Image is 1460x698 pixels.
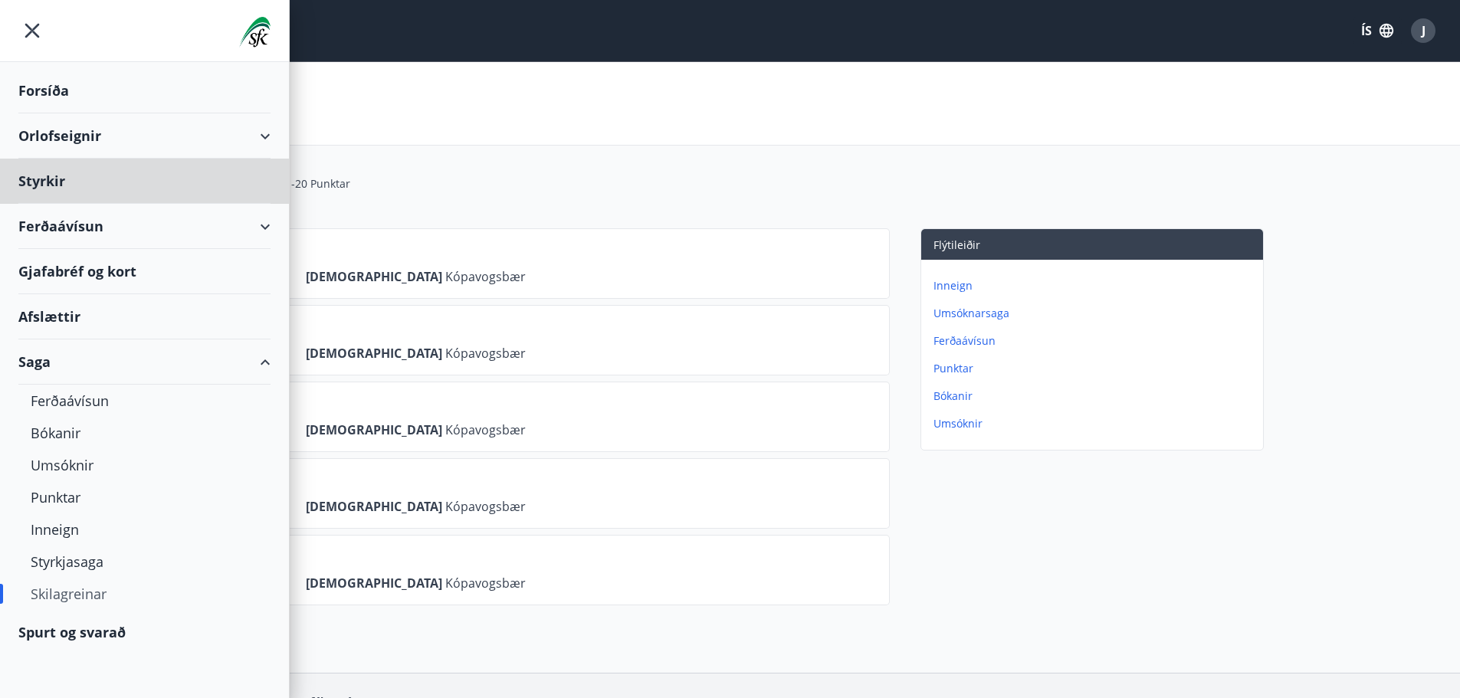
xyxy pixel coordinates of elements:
span: J [1422,22,1426,39]
span: -20 Punktar [291,176,350,192]
div: Ferðaávísun [31,385,258,417]
div: Styrkjasaga [31,546,258,578]
div: Bókanir [31,417,258,449]
div: Umsóknir [31,449,258,481]
div: Ferðaávísun [18,204,271,249]
div: Inneign [31,513,258,546]
button: menu [18,17,46,44]
p: Ferðaávísun [933,333,1257,349]
span: [DEMOGRAPHIC_DATA] [306,268,445,285]
div: Gjafabréf og kort [18,249,271,294]
span: Kópavogsbær [445,345,526,362]
div: Spurt og svarað [18,610,271,654]
span: [DEMOGRAPHIC_DATA] [306,498,445,515]
span: [DEMOGRAPHIC_DATA] [306,345,445,362]
div: Orlofseignir [18,113,271,159]
span: Flýtileiðir [933,238,980,252]
p: Umsóknir [933,416,1257,431]
span: Kópavogsbær [445,498,526,515]
div: Skilagreinar [31,578,258,610]
span: Kópavogsbær [445,268,526,285]
span: Kópavogsbær [445,421,526,438]
div: Punktar [31,481,258,513]
div: Styrkir [18,159,271,204]
button: J [1405,12,1442,49]
div: Saga [18,339,271,385]
p: Bókanir [933,388,1257,404]
span: Kópavogsbær [445,575,526,591]
div: Afslættir [18,294,271,339]
p: Punktar [933,361,1257,376]
img: union_logo [239,17,271,48]
span: [DEMOGRAPHIC_DATA] [306,421,445,438]
p: Umsóknarsaga [933,306,1257,321]
span: [DEMOGRAPHIC_DATA] [306,575,445,591]
button: ÍS [1353,17,1402,44]
div: Forsíða [18,68,271,113]
p: Inneign [933,278,1257,293]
